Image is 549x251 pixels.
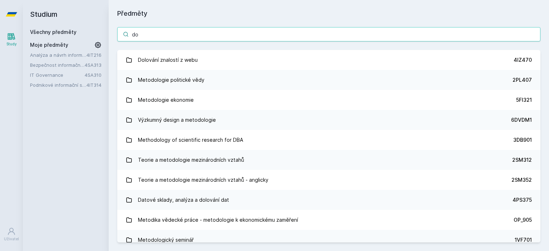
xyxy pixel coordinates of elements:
[514,56,532,64] div: 4IZ470
[138,93,194,107] div: Metodologie ekonomie
[30,71,85,79] a: IT Governance
[138,233,194,247] div: Metodologický seminář
[138,213,298,227] div: Metodika vědecké práce - metodologie k ekonomickému zaměření
[515,236,532,244] div: 1VF701
[513,136,532,144] div: 3DB901
[511,116,532,124] div: 6DVDM1
[138,173,268,187] div: Teorie a metodologie mezinárodních vztahů - anglicky
[30,61,85,69] a: Bezpečnost informačních systémů
[514,216,532,224] div: OP_905
[117,130,540,150] a: Methodology of scientific research for DBA 3DB901
[85,62,102,68] a: 4SA313
[138,113,216,127] div: Výzkumný design a metodologie
[1,29,21,50] a: Study
[1,224,21,245] a: Uživatel
[117,170,540,190] a: Teorie a metodologie mezinárodních vztahů - anglicky 2SM352
[117,90,540,110] a: Metodologie ekonomie 5FI321
[6,41,17,47] div: Study
[117,110,540,130] a: Výzkumný design a metodologie 6DVDM1
[30,41,68,49] span: Moje předměty
[138,193,229,207] div: Datové sklady, analýza a dolování dat
[511,176,532,184] div: 2SM352
[117,27,540,41] input: Název nebo ident předmětu…
[513,196,532,204] div: 4PS375
[138,153,244,167] div: Teorie a metodologie mezinárodních vztahů
[138,53,198,67] div: Dolování znalostí z webu
[85,72,102,78] a: 4SA310
[117,150,540,170] a: Teorie a metodologie mezinárodních vztahů 2SM312
[516,96,532,104] div: 5FI321
[4,236,19,242] div: Uživatel
[86,52,102,58] a: 4IT216
[30,29,76,35] a: Všechny předměty
[117,210,540,230] a: Metodika vědecké práce - metodologie k ekonomickému zaměření OP_905
[30,51,86,59] a: Analýza a návrh informačních systémů
[117,9,540,19] h1: Předměty
[117,230,540,250] a: Metodologický seminář 1VF701
[117,190,540,210] a: Datové sklady, analýza a dolování dat 4PS375
[30,81,86,89] a: Podnikové informační systémy
[86,82,102,88] a: 4IT314
[512,156,532,164] div: 2SM312
[117,50,540,70] a: Dolování znalostí z webu 4IZ470
[513,76,532,84] div: 2PL407
[138,73,204,87] div: Metodologie politické vědy
[117,70,540,90] a: Metodologie politické vědy 2PL407
[138,133,243,147] div: Methodology of scientific research for DBA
